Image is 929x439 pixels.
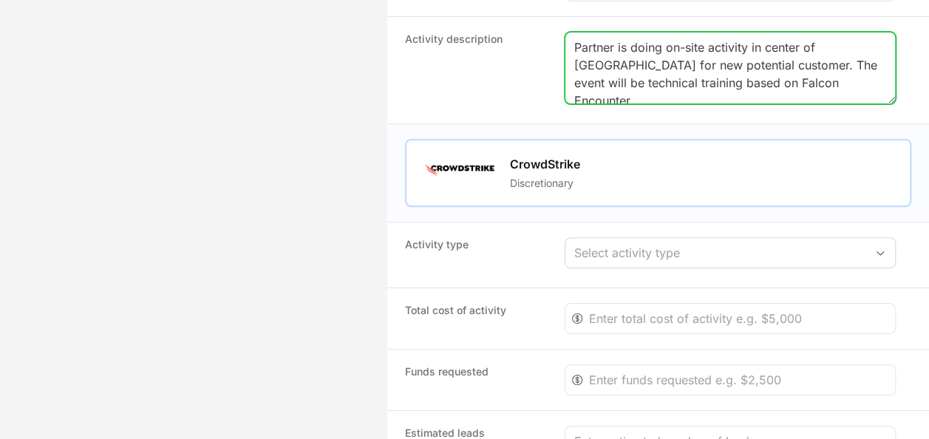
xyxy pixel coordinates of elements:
p: Discretionary [510,176,580,191]
input: Enter total cost of activity e.g. $5,000 [589,310,886,327]
dt: Funds requested [405,364,547,395]
div: Select activity type [574,244,865,262]
dt: Activity type [405,237,547,273]
dt: Total cost of activity [405,303,547,334]
dt: Activity description [405,32,547,109]
img: CrowdStrike [424,155,495,185]
input: Enter funds requested e.g. $2,500 [589,371,886,389]
button: Select activity type [565,238,895,268]
h1: CrowdStrike [510,155,580,173]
